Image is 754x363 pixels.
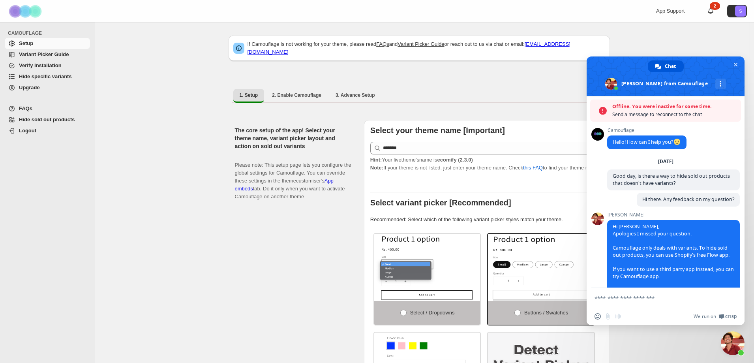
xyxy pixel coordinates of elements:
a: Verify Installation [5,60,90,71]
p: Please note: This setup page lets you configure the global settings for Camouflage. You can overr... [235,153,351,201]
span: Crisp [725,313,737,320]
span: 3. Advance Setup [336,92,375,98]
span: CAMOUFLAGE [8,30,91,36]
span: Offline. You were inactive for some time. [612,103,737,111]
span: Send a message to reconnect to the chat. [612,111,737,118]
div: [DATE] [658,159,673,164]
strong: Note: [370,165,383,171]
span: Hi [PERSON_NAME], Apologies I missed your question. Camouflage only deals with variants. To hide ... [613,223,734,322]
img: Camouflage [6,0,46,22]
a: Hide specific variants [5,71,90,82]
span: Upgrade [19,85,40,90]
h2: The core setup of the app! Select your theme name, variant picker layout and action on sold out v... [235,126,351,150]
p: If your theme is not listed, just enter your theme name. Check to find your theme name. [370,156,604,172]
a: this FAQ [523,165,543,171]
span: Insert an emoji [595,313,601,320]
a: FAQs [5,103,90,114]
a: Variant Picker Guide [5,49,90,60]
a: Chat [648,60,684,72]
span: Setup [19,40,33,46]
a: Close chat [721,331,745,355]
span: Avatar with initials S [735,6,746,17]
button: Avatar with initials S [727,5,747,17]
strong: Hint: [370,157,382,163]
b: Select variant picker [Recommended] [370,198,511,207]
img: Select / Dropdowns [374,234,480,301]
a: FAQs [376,41,389,47]
span: Verify Installation [19,62,62,68]
span: Buttons / Swatches [524,310,568,316]
b: Select your theme name [Important] [370,126,505,135]
span: Good day, is there a way to hide sold out products that doesn't have variants? [613,173,730,186]
span: We run on [694,313,716,320]
a: 2 [707,7,715,15]
textarea: Compose your message... [595,288,721,308]
span: Hello! How can I help you? [613,139,681,145]
span: 2. Enable Camouflage [272,92,321,98]
span: Chat [665,60,676,72]
text: S [739,9,742,13]
a: Variant Picker Guide [398,41,444,47]
div: 2 [710,2,720,10]
a: Setup [5,38,90,49]
span: Close chat [731,60,740,69]
strong: ecomify (2.3.0) [437,157,473,163]
a: Hide sold out products [5,114,90,125]
img: Buttons / Swatches [488,234,594,301]
p: Recommended: Select which of the following variant picker styles match your theme. [370,216,604,224]
span: Variant Picker Guide [19,51,69,57]
span: Hide sold out products [19,117,75,122]
span: FAQs [19,105,32,111]
span: Your live theme's name is [370,157,473,163]
span: Camouflage [607,128,686,133]
p: If Camouflage is not working for your theme, please read and or reach out to us via chat or email: [248,40,605,56]
span: 1. Setup [240,92,258,98]
a: Logout [5,125,90,136]
span: Select / Dropdowns [410,310,455,316]
span: [PERSON_NAME] [607,212,740,218]
span: App Support [656,8,685,14]
a: Upgrade [5,82,90,93]
a: We run onCrisp [694,313,737,320]
span: Hi there. Any feedback on my question? [642,196,734,203]
span: Logout [19,128,36,134]
span: Hide specific variants [19,73,72,79]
